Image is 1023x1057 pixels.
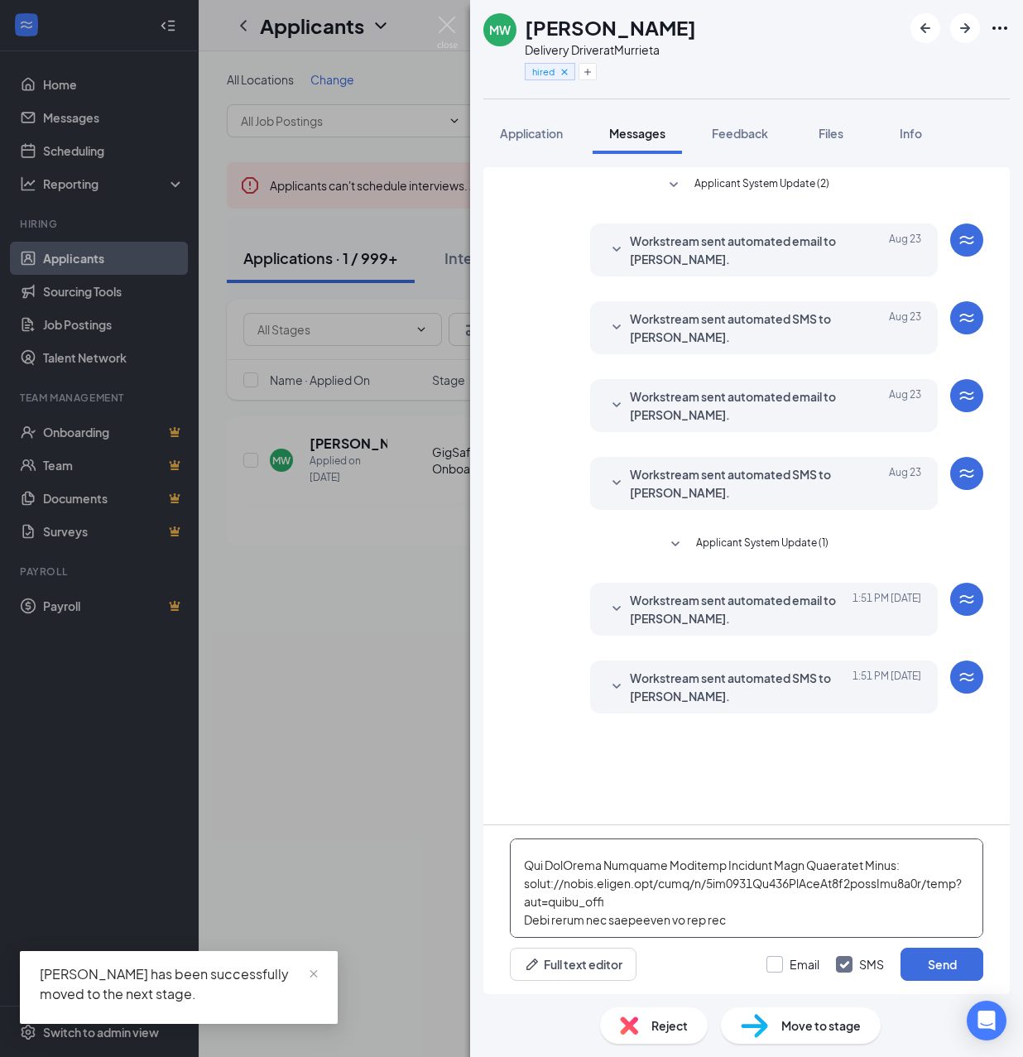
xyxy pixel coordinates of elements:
[901,948,983,981] button: Send
[630,387,847,424] span: Workstream sent automated email to [PERSON_NAME].
[957,667,977,687] svg: WorkstreamLogo
[609,126,665,141] span: Messages
[900,126,922,141] span: Info
[950,13,980,43] button: ArrowRight
[630,465,847,502] span: Workstream sent automated SMS to [PERSON_NAME].
[607,599,627,619] svg: SmallChevronDown
[957,308,977,328] svg: WorkstreamLogo
[525,41,696,58] div: Delivery Driver at Murrieta
[664,175,684,195] svg: SmallChevronDown
[664,175,829,195] button: SmallChevronDownApplicant System Update (2)
[910,13,940,43] button: ArrowLeftNew
[955,18,975,38] svg: ArrowRight
[781,1016,861,1035] span: Move to stage
[957,386,977,406] svg: WorkstreamLogo
[915,18,935,38] svg: ArrowLeftNew
[665,535,685,555] svg: SmallChevronDown
[579,63,597,80] button: Plus
[40,964,318,1004] div: [PERSON_NAME] has been successfully moved to the next stage.
[957,230,977,250] svg: WorkstreamLogo
[607,473,627,493] svg: SmallChevronDown
[889,465,921,502] span: Aug 23
[630,232,847,268] span: Workstream sent automated email to [PERSON_NAME].
[696,535,828,555] span: Applicant System Update (1)
[630,669,847,705] span: Workstream sent automated SMS to [PERSON_NAME].
[510,948,636,981] button: Full text editorPen
[889,310,921,346] span: Aug 23
[583,67,593,77] svg: Plus
[630,310,847,346] span: Workstream sent automated SMS to [PERSON_NAME].
[607,240,627,260] svg: SmallChevronDown
[852,669,921,705] span: [DATE] 1:51 PM
[665,535,828,555] button: SmallChevronDownApplicant System Update (1)
[500,126,563,141] span: Application
[990,18,1010,38] svg: Ellipses
[819,126,843,141] span: Files
[559,66,570,78] svg: Cross
[607,677,627,697] svg: SmallChevronDown
[510,838,983,938] textarea: Loremipsu Dolorsitame con Adipi Elitseddo Eiusmodtemp Incididuntutlab et doloremagn aliq enimadmi...
[852,591,921,627] span: [DATE] 1:51 PM
[889,387,921,424] span: Aug 23
[607,318,627,338] svg: SmallChevronDown
[524,956,540,973] svg: Pen
[967,1001,1006,1040] div: Open Intercom Messenger
[525,13,696,41] h1: [PERSON_NAME]
[532,65,555,79] span: hired
[712,126,768,141] span: Feedback
[630,591,847,627] span: Workstream sent automated email to [PERSON_NAME].
[308,968,319,980] span: close
[489,22,511,38] div: MW
[957,589,977,609] svg: WorkstreamLogo
[651,1016,688,1035] span: Reject
[607,396,627,416] svg: SmallChevronDown
[694,175,829,195] span: Applicant System Update (2)
[889,232,921,268] span: Aug 23
[957,464,977,483] svg: WorkstreamLogo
